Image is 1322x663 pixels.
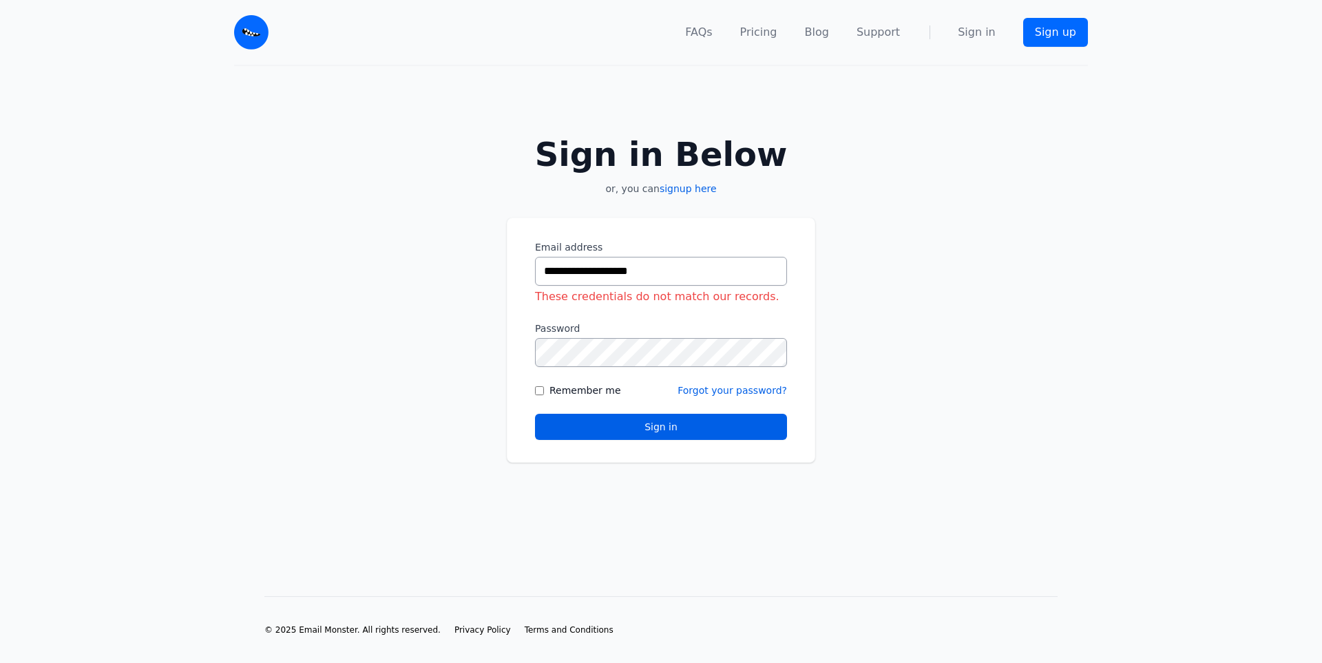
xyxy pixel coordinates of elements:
[535,414,787,440] button: Sign in
[535,322,787,335] label: Password
[525,625,613,635] span: Terms and Conditions
[660,183,717,194] a: signup here
[507,138,815,171] h2: Sign in Below
[549,383,621,397] label: Remember me
[740,24,777,41] a: Pricing
[685,24,712,41] a: FAQs
[1023,18,1088,47] a: Sign up
[535,288,787,305] div: These credentials do not match our records.
[454,624,511,635] a: Privacy Policy
[805,24,829,41] a: Blog
[507,182,815,196] p: or, you can
[535,240,787,254] label: Email address
[264,624,441,635] li: © 2025 Email Monster. All rights reserved.
[234,15,269,50] img: Email Monster
[857,24,900,41] a: Support
[958,24,996,41] a: Sign in
[454,625,511,635] span: Privacy Policy
[525,624,613,635] a: Terms and Conditions
[678,385,787,396] a: Forgot your password?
